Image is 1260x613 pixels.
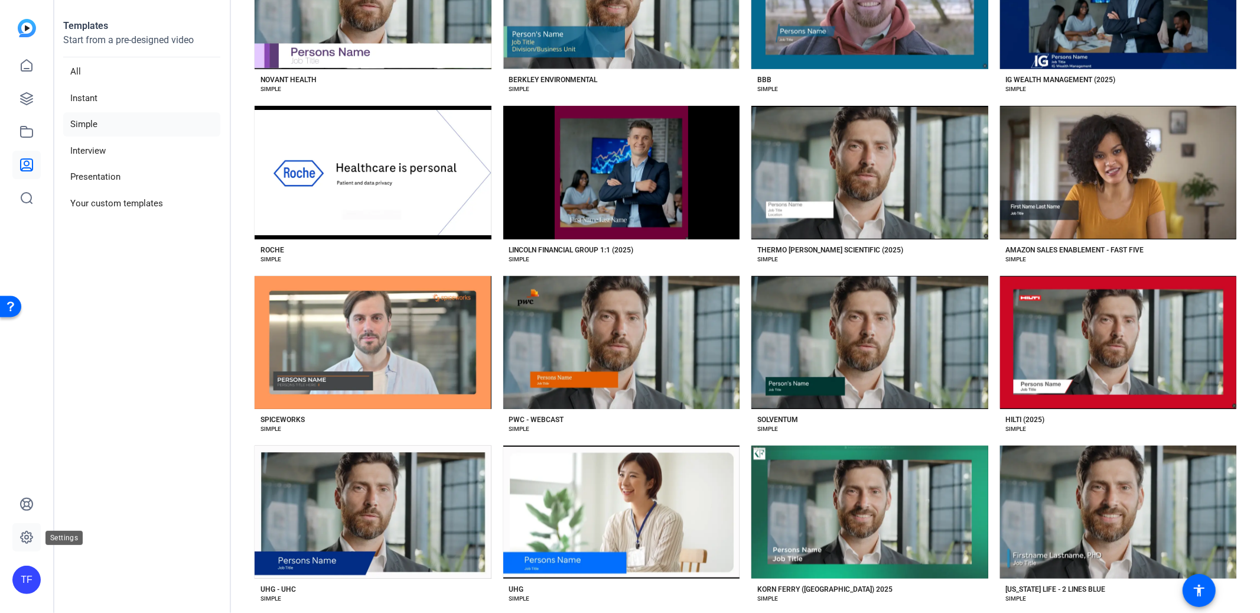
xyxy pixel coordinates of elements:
div: SIMPLE [261,85,281,94]
button: Template image [255,446,491,579]
li: Simple [63,112,220,137]
button: Template image [255,276,491,409]
div: SIMPLE [1006,255,1027,264]
div: SIMPLE [509,255,530,264]
div: SIMPLE [509,424,530,434]
strong: Templates [63,20,108,31]
li: Instant [63,86,220,111]
li: Your custom templates [63,192,220,216]
li: Presentation [63,165,220,189]
button: Template image [1000,276,1237,409]
img: blue-gradient.svg [18,19,36,37]
div: HILTI (2025) [1006,415,1045,424]
button: Template image [1000,446,1237,579]
div: SOLVENTUM [757,415,798,424]
div: UHG [509,585,524,594]
div: SIMPLE [1006,85,1027,94]
div: AMAZON SALES ENABLEMENT - FAST FIVE [1006,245,1144,255]
button: Template image [503,446,740,579]
button: Template image [503,106,740,239]
li: Interview [63,139,220,163]
div: SPICEWORKS [261,415,305,424]
div: IG WEALTH MANAGEMENT (2025) [1006,75,1116,85]
div: SIMPLE [261,424,281,434]
mat-icon: accessibility [1192,583,1206,598]
li: All [63,60,220,84]
div: NOVANT HEALTH [261,75,317,85]
button: Template image [1000,106,1237,239]
div: SIMPLE [1006,594,1027,604]
div: SIMPLE [1006,424,1027,434]
div: SIMPLE [261,255,281,264]
div: SIMPLE [757,255,778,264]
button: Template image [751,446,988,579]
div: UHG - UHC [261,585,296,594]
div: Settings [45,531,83,545]
div: SIMPLE [261,594,281,604]
div: [US_STATE] LIFE - 2 LINES BLUE [1006,585,1106,594]
p: Start from a pre-designed video [63,33,220,57]
div: BERKLEY ENVIRONMENTAL [509,75,598,85]
button: Template image [255,106,491,239]
div: SIMPLE [757,594,778,604]
div: KORN FERRY ([GEOGRAPHIC_DATA]) 2025 [757,585,893,594]
div: PWC - WEBCAST [509,415,564,424]
div: SIMPLE [509,594,530,604]
div: BBB [757,75,771,85]
div: LINCOLN FINANCIAL GROUP 1:1 (2025) [509,245,634,255]
button: Template image [751,276,988,409]
div: THERMO [PERSON_NAME] SCIENTIFIC (2025) [757,245,903,255]
div: SIMPLE [757,85,778,94]
div: ROCHE [261,245,284,255]
div: TF [12,566,41,594]
button: Template image [503,276,740,409]
div: SIMPLE [757,424,778,434]
div: SIMPLE [509,85,530,94]
button: Template image [751,106,988,239]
